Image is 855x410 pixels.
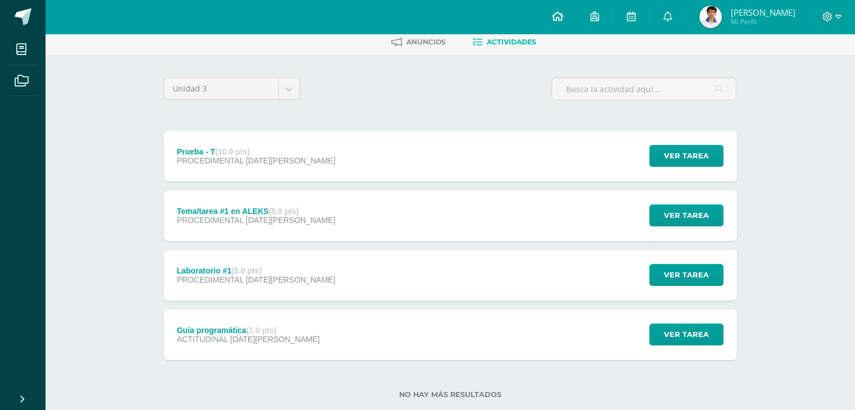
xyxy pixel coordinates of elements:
span: PROCEDIMENTAL [177,216,243,225]
button: Ver tarea [649,264,723,286]
input: Busca la actividad aquí... [552,78,736,100]
span: Ver tarea [664,205,709,226]
span: PROCEDIMENTAL [177,275,243,284]
button: Ver tarea [649,145,723,167]
a: Anuncios [391,33,446,51]
span: Ver tarea [664,324,709,345]
a: Actividades [473,33,536,51]
strong: (5.0 pts) [232,266,262,275]
img: e1452881eee4047204c5bfab49ceb0f5.png [699,6,722,28]
strong: (10.0 pts) [215,147,250,156]
span: [DATE][PERSON_NAME] [246,156,335,165]
strong: (5.0 pts) [269,207,299,216]
div: Guía programática [177,326,319,335]
span: PROCEDIMENTAL [177,156,243,165]
span: Ver tarea [664,145,709,166]
span: Ver tarea [664,265,709,285]
div: Tema/tarea #1 en ALEKS [177,207,335,216]
div: Laboratorio #1 [177,266,335,275]
span: [DATE][PERSON_NAME] [230,335,320,344]
span: [PERSON_NAME] [730,7,795,18]
span: Anuncios [406,38,446,46]
span: [DATE][PERSON_NAME] [246,275,335,284]
span: ACTITUDINAL [177,335,228,344]
a: Unidad 3 [164,78,300,99]
button: Ver tarea [649,204,723,226]
button: Ver tarea [649,324,723,345]
span: Mi Perfil [730,17,795,26]
span: [DATE][PERSON_NAME] [246,216,335,225]
span: Unidad 3 [173,78,270,99]
label: No hay más resultados [164,390,737,399]
strong: (1.0 pts) [246,326,277,335]
span: Actividades [487,38,536,46]
div: Prueba - T [177,147,335,156]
